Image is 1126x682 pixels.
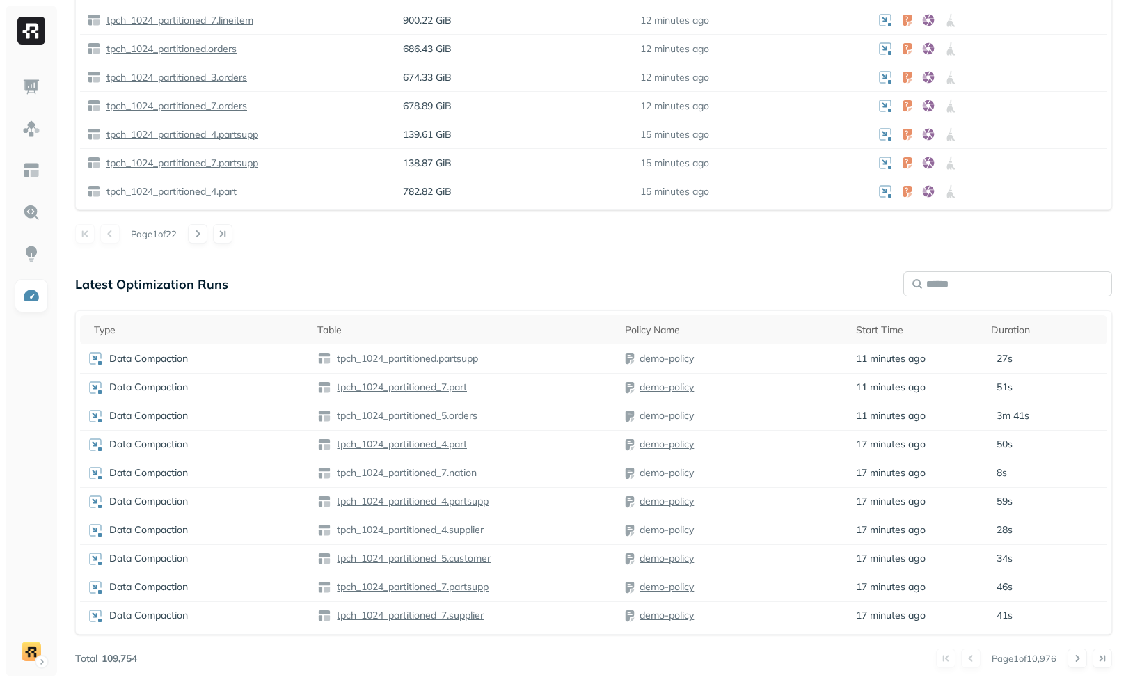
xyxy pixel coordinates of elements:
a: demo-policy [640,466,694,479]
a: tpch_1024_partitioned_7.partsupp [331,580,489,594]
img: table [317,523,331,537]
p: 15 minutes ago [640,185,709,198]
img: table [87,13,101,27]
p: 12 minutes ago [640,71,709,84]
img: Ryft [17,17,45,45]
p: tpch_1024_partitioned_7.partsupp [104,157,258,170]
a: demo-policy [640,523,694,536]
p: 27s [997,352,1013,365]
p: tpch_1024_partitioned_7.part [334,381,467,394]
p: Data Compaction [109,466,188,479]
p: Page 1 of 22 [131,228,177,240]
img: Assets [22,120,40,138]
p: 12 minutes ago [640,14,709,27]
img: table [317,466,331,480]
p: 34s [997,552,1013,565]
div: Start Time [856,324,977,337]
p: 782.82 GiB [403,185,626,198]
img: table [87,184,101,198]
a: tpch_1024_partitioned_7.supplier [331,609,484,622]
p: 28s [997,523,1013,537]
p: 109,754 [102,652,137,665]
p: Data Compaction [109,381,188,394]
p: tpch_1024_partitioned_4.partsupp [104,128,258,141]
p: tpch_1024_partitioned_4.part [334,438,467,451]
p: 41s [997,609,1013,622]
img: table [87,99,101,113]
a: tpch_1024_partitioned_4.part [101,185,237,198]
a: tpch_1024_partitioned_7.nation [331,466,477,479]
a: tpch_1024_partitioned.partsupp [331,352,478,365]
p: 51s [997,381,1013,394]
p: Data Compaction [109,495,188,508]
img: Optimization [22,287,40,305]
img: table [87,156,101,170]
p: Data Compaction [109,523,188,537]
a: tpch_1024_partitioned_7.orders [101,100,247,113]
p: Page 1 of 10,976 [992,652,1056,665]
p: 674.33 GiB [403,71,626,84]
img: table [317,409,331,423]
p: 686.43 GiB [403,42,626,56]
span: 17 minutes ago [856,438,926,451]
img: table [317,438,331,452]
p: tpch_1024_partitioned.orders [104,42,237,56]
img: table [317,552,331,566]
p: Data Compaction [109,352,188,365]
p: tpch_1024_partitioned_7.supplier [334,609,484,622]
a: demo-policy [640,552,694,564]
a: demo-policy [640,438,694,450]
a: tpch_1024_partitioned_4.partsupp [331,495,489,508]
a: demo-policy [640,609,694,621]
p: 12 minutes ago [640,100,709,113]
a: tpch_1024_partitioned_5.orders [331,409,477,422]
a: demo-policy [640,352,694,365]
p: tpch_1024_partitioned_4.partsupp [334,495,489,508]
a: tpch_1024_partitioned_4.part [331,438,467,451]
p: Data Compaction [109,552,188,565]
a: demo-policy [640,495,694,507]
img: Insights [22,245,40,263]
span: 17 minutes ago [856,495,926,508]
p: 15 minutes ago [640,157,709,170]
p: Data Compaction [109,580,188,594]
p: tpch_1024_partitioned_7.orders [104,100,247,113]
img: Asset Explorer [22,161,40,180]
p: 678.89 GiB [403,100,626,113]
img: table [317,495,331,509]
p: 3m 41s [997,409,1029,422]
span: 17 minutes ago [856,523,926,537]
div: Table [317,324,611,337]
img: table [317,609,331,623]
a: tpch_1024_partitioned.orders [101,42,237,56]
a: tpch_1024_partitioned_4.supplier [331,523,484,537]
span: 17 minutes ago [856,609,926,622]
img: Dashboard [22,78,40,96]
p: Total [75,652,97,665]
a: demo-policy [640,381,694,393]
span: 11 minutes ago [856,381,926,394]
span: 11 minutes ago [856,352,926,365]
span: 17 minutes ago [856,466,926,479]
p: tpch_1024_partitioned_7.nation [334,466,477,479]
p: 900.22 GiB [403,14,626,27]
p: tpch_1024_partitioned_5.orders [334,409,477,422]
div: Policy Name [625,324,841,337]
p: tpch_1024_partitioned_5.customer [334,552,491,565]
span: 17 minutes ago [856,552,926,565]
p: 12 minutes ago [640,42,709,56]
p: Data Compaction [109,438,188,451]
div: Type [94,324,303,337]
img: demo [22,642,41,661]
p: Data Compaction [109,409,188,422]
a: tpch_1024_partitioned_4.partsupp [101,128,258,141]
a: tpch_1024_partitioned_7.lineitem [101,14,253,27]
p: 139.61 GiB [403,128,626,141]
p: tpch_1024_partitioned_3.orders [104,71,247,84]
p: Data Compaction [109,609,188,622]
div: Duration [991,324,1100,337]
a: tpch_1024_partitioned_7.part [331,381,467,394]
p: tpch_1024_partitioned_4.part [104,185,237,198]
a: tpch_1024_partitioned_5.customer [331,552,491,565]
p: tpch_1024_partitioned_7.lineitem [104,14,253,27]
